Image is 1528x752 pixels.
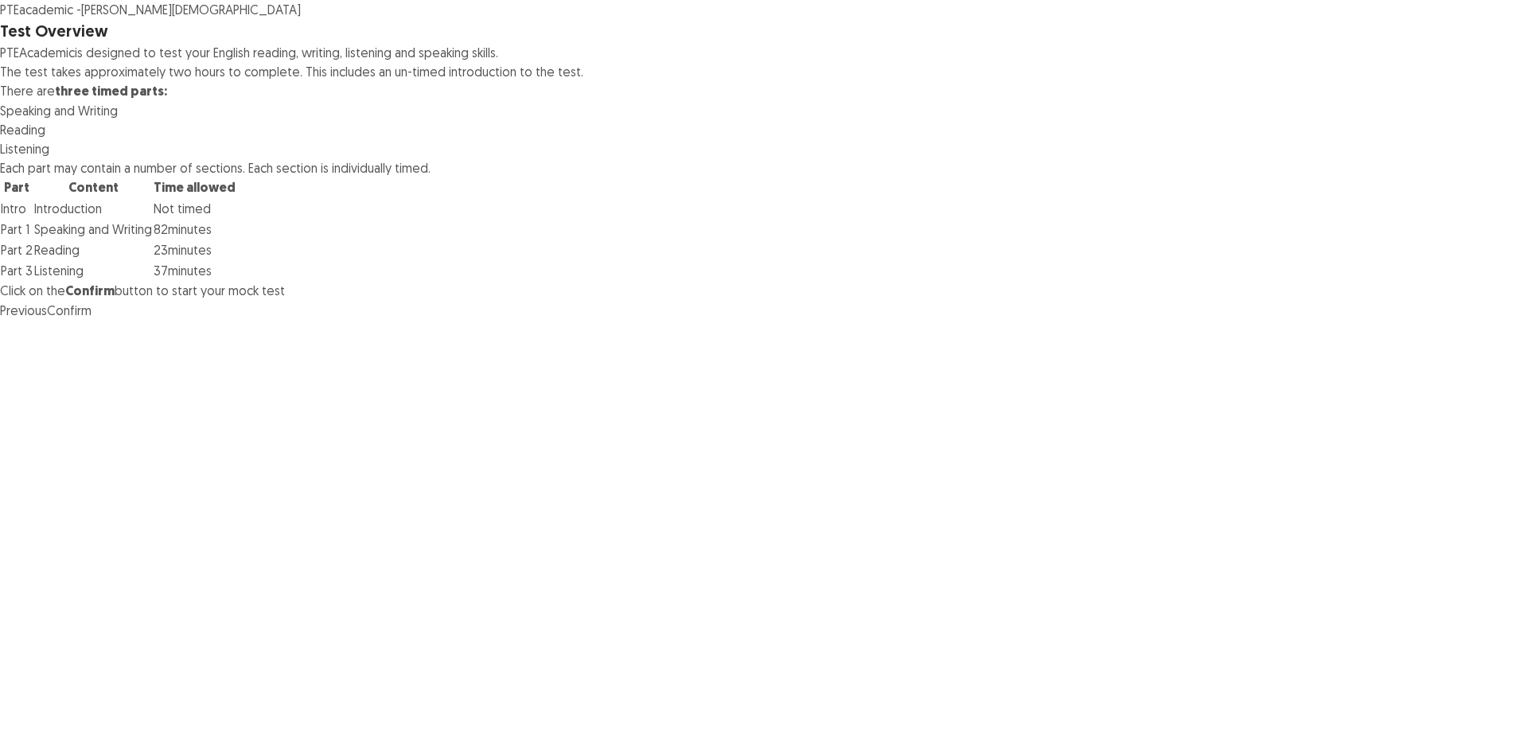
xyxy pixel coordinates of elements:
[47,301,92,320] button: Confirm
[33,219,153,240] td: Speaking and Writing
[33,240,153,260] td: Reading
[33,198,153,219] td: Introduction
[65,282,115,299] strong: Confirm
[153,219,236,240] td: 82 minutes
[55,83,167,99] strong: three timed parts:
[153,198,236,219] td: Not timed
[153,260,236,281] td: 37 minutes
[33,177,153,198] th: Content
[33,260,153,281] td: Listening
[153,177,236,198] th: Time allowed
[153,240,236,260] td: 23 minutes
